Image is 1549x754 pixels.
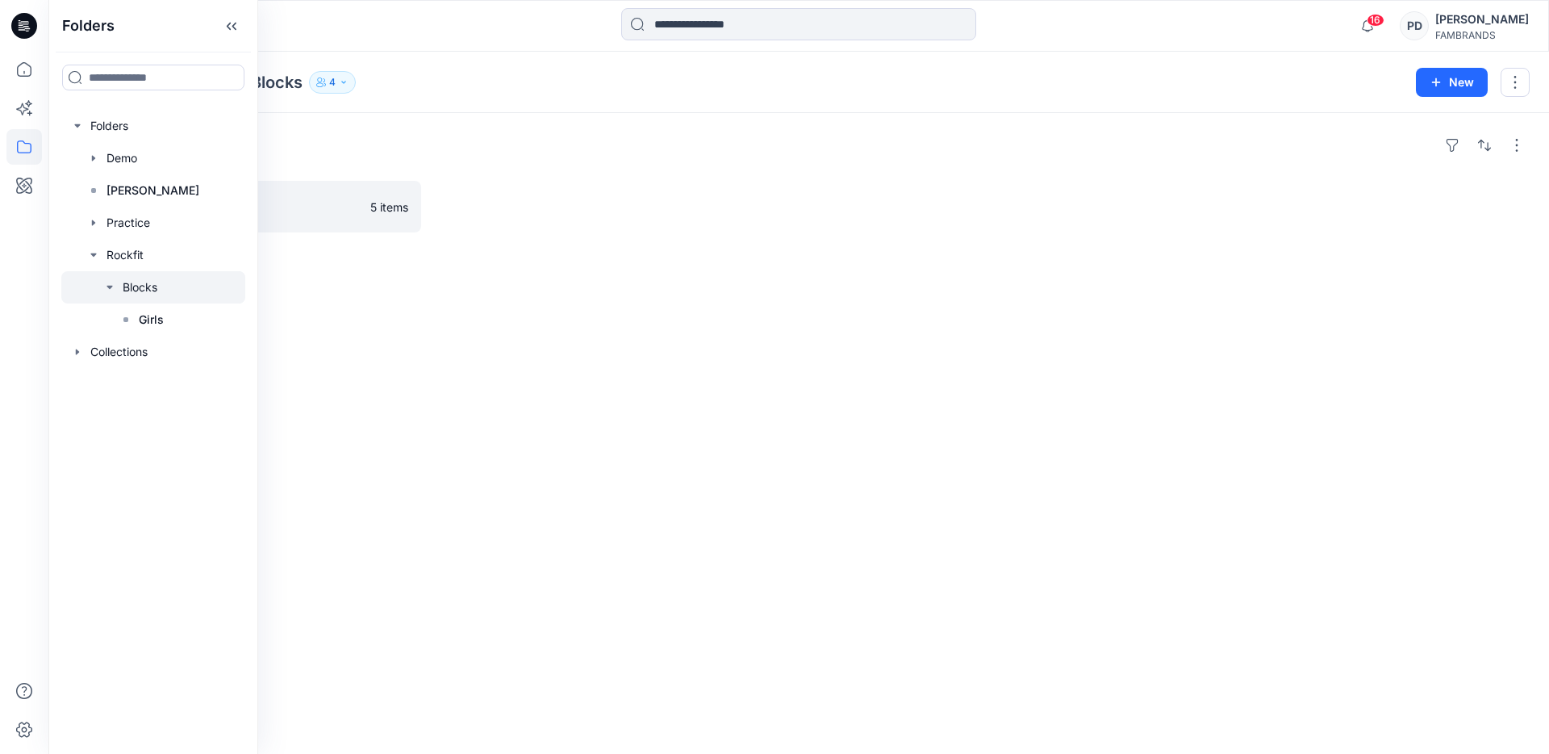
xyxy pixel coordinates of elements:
p: 4 [329,73,336,91]
p: Girls [139,310,164,329]
p: Blocks [251,71,303,94]
div: PD [1400,11,1429,40]
span: 16 [1367,14,1384,27]
p: [PERSON_NAME] [106,181,199,200]
button: 4 [309,71,356,94]
div: [PERSON_NAME] [1435,10,1529,29]
button: New [1416,68,1488,97]
div: FAMBRANDS [1435,29,1529,41]
p: 5 items [370,199,408,216]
